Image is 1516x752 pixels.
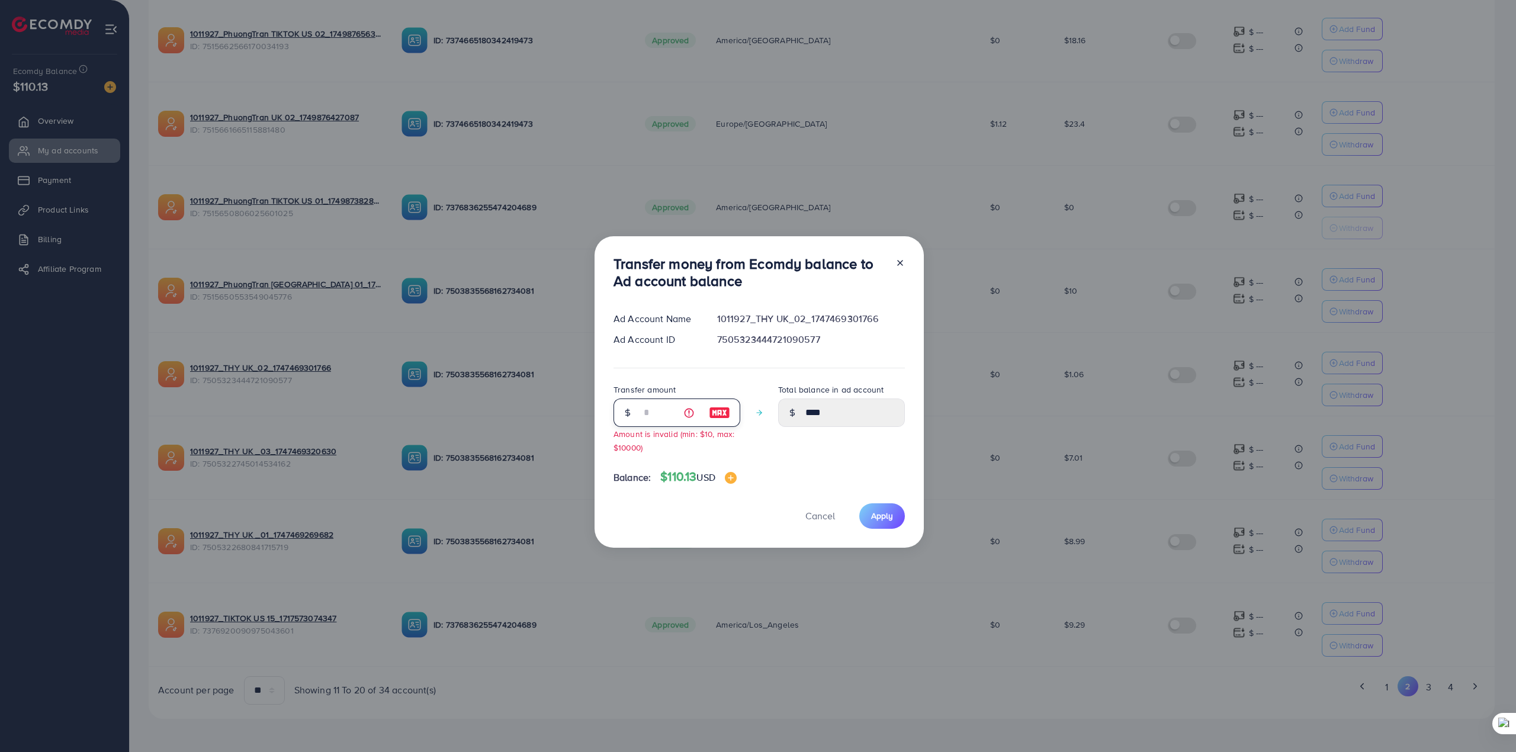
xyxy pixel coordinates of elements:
[709,406,730,420] img: image
[725,472,737,484] img: image
[708,312,914,326] div: 1011927_THY UK_02_1747469301766
[805,509,835,522] span: Cancel
[871,510,893,522] span: Apply
[614,384,676,396] label: Transfer amount
[791,503,850,529] button: Cancel
[859,503,905,529] button: Apply
[1466,699,1507,743] iframe: Chat
[614,255,886,290] h3: Transfer money from Ecomdy balance to Ad account balance
[614,471,651,484] span: Balance:
[604,333,708,346] div: Ad Account ID
[604,312,708,326] div: Ad Account Name
[778,384,884,396] label: Total balance in ad account
[614,428,734,453] small: Amount is invalid (min: $10, max: $10000)
[660,470,737,484] h4: $110.13
[696,471,715,484] span: USD
[708,333,914,346] div: 7505323444721090577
